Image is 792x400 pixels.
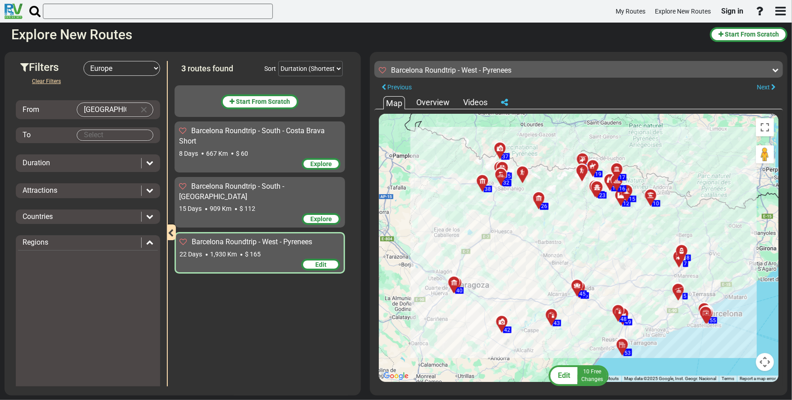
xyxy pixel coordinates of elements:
[315,261,327,268] span: Edit
[20,61,83,73] h3: Filters
[236,98,290,105] span: Start From Scratch
[387,84,412,91] span: Previous
[18,158,158,168] div: Duration
[756,353,774,371] button: Map camera controls
[599,192,606,198] span: 23
[504,326,511,333] span: 42
[175,177,345,228] div: Barcelona Roundtrip - South - [GEOGRAPHIC_DATA] 15 Days 909 Km $ 112 Explore
[179,150,198,157] span: 8 Days
[381,370,411,382] a: Open this area in Google Maps (opens a new window)
[23,212,53,221] span: Countries
[23,105,39,114] span: From
[655,8,711,15] span: Explore New Routes
[461,97,490,108] div: Videos
[391,66,511,74] sapn: Barcelona Roundtrip - West - Pyrenees
[684,260,687,267] span: 7
[625,349,631,356] span: 53
[757,84,770,91] span: Next
[756,145,774,163] button: Drag Pegman onto the map to open Street View
[18,237,158,248] div: Regions
[206,150,228,157] span: 667 Km
[619,174,626,180] span: 17
[310,215,332,223] span: Explore
[583,368,589,375] span: 10
[504,180,511,186] span: 31
[137,103,151,116] button: Clear Input
[179,126,325,145] span: Barcelona Roundtrip - South - Costa Brava Short
[239,205,255,212] span: $ 112
[302,213,341,225] div: Explore
[722,376,734,381] a: Terms (opens in new tab)
[374,81,419,93] button: Previous
[624,376,716,381] span: Map data ©2025 Google, Inst. Geogr. Nacional
[77,130,153,140] input: Select
[383,96,405,109] div: Map
[188,64,233,73] span: routes found
[687,255,690,261] span: 8
[25,76,68,87] button: Clear Filters
[18,186,158,196] div: Attractions
[750,81,783,93] button: Next
[612,185,619,191] span: 13
[23,186,57,195] span: Attractions
[221,94,299,109] button: Start From Scratch
[485,186,491,192] span: 38
[302,158,341,170] div: Explore
[621,316,627,322] span: 48
[619,185,626,191] span: 16
[710,27,787,42] button: Start From Scratch
[23,238,48,247] span: Regions
[18,212,158,222] div: Countries
[502,153,509,159] span: 37
[612,3,649,20] a: My Routes
[541,203,548,209] span: 28
[456,287,463,293] span: 40
[581,368,603,382] span: Free Changes
[756,118,774,136] button: Toggle fullscreen view
[245,251,261,258] span: $ 165
[179,182,284,201] span: Barcelona Roundtrip - South - [GEOGRAPHIC_DATA]
[684,293,687,299] span: 5
[710,317,716,323] span: 55
[541,203,548,209] span: 26
[11,27,703,42] h2: Explore New Routes
[180,251,202,258] span: 22 Days
[625,319,631,325] span: 49
[77,103,135,116] input: Select
[554,320,560,326] span: 43
[721,7,743,15] span: Sign in
[310,160,332,167] span: Explore
[725,31,779,38] span: Start From Scratch
[23,158,50,167] span: Duration
[236,150,248,157] span: $ 60
[210,205,231,212] span: 909 Km
[181,64,186,73] span: 3
[653,200,659,206] span: 10
[23,130,31,139] span: To
[414,97,452,108] div: Overview
[580,290,586,297] span: 45
[5,4,23,19] img: RvPlanetLogo.png
[651,3,715,20] a: Explore New Routes
[717,2,747,21] a: Sign in
[623,200,630,206] span: 12
[175,232,345,274] div: Barcelona Roundtrip - West - Pyrenees 22 Days 1,930 Km $ 165 Edit
[179,205,202,212] span: 15 Days
[629,195,635,202] span: 15
[503,179,510,186] span: 32
[546,365,612,386] button: Edit 10 FreeChanges
[616,8,645,15] span: My Routes
[210,251,237,258] span: 1,930 Km
[595,171,602,177] span: 19
[301,259,340,270] div: Edit
[192,237,312,246] span: Barcelona Roundtrip - West - Pyrenees
[558,371,570,380] span: Edit
[381,370,411,382] img: Google
[175,121,345,172] div: Barcelona Roundtrip - South - Costa Brava Short 8 Days 667 Km $ 60 Explore
[740,376,776,381] a: Report a map error
[264,64,276,73] div: Sort
[582,292,588,298] span: 46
